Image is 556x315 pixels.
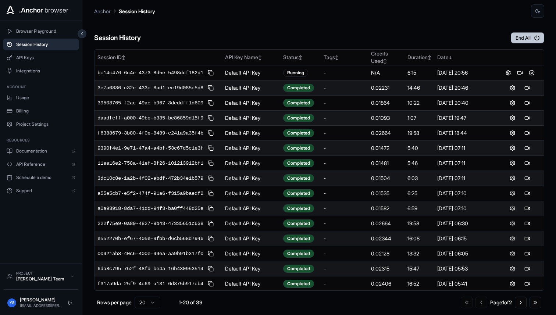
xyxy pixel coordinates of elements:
[324,129,365,137] div: -
[222,216,280,231] td: Default API Key
[97,220,203,227] span: 222f75e9-0a89-4827-9b43-47335651c638
[371,160,402,167] div: 0.01481
[258,55,262,60] span: ↕
[324,160,365,167] div: -
[437,160,493,167] div: [DATE] 07:11
[324,99,365,107] div: -
[490,299,512,306] div: Page 1 of 2
[283,235,314,243] div: Completed
[449,55,452,60] span: ↓
[407,54,431,61] div: Duration
[94,7,111,15] p: Anchor
[10,300,14,305] span: YS
[407,265,431,272] div: 15:47
[3,185,79,197] a: Support
[324,144,365,152] div: -
[4,268,78,285] button: Project[PERSON_NAME] Team
[324,175,365,182] div: -
[16,175,68,180] span: Schedule a demo
[437,250,493,257] div: [DATE] 06:05
[222,65,280,80] td: Default API Key
[97,114,203,122] span: daadfcff-a000-49be-b335-be86859d15f9
[222,171,280,186] td: Default API Key
[407,99,431,107] div: 10:22
[283,250,314,258] div: Completed
[97,299,132,306] p: Rows per page
[324,190,365,197] div: -
[407,129,431,137] div: 19:58
[16,276,67,282] div: [PERSON_NAME] Team
[299,55,302,60] span: ↕
[222,246,280,261] td: Default API Key
[324,84,365,92] div: -
[324,114,365,122] div: -
[222,141,280,156] td: Default API Key
[222,111,280,126] td: Default API Key
[437,129,493,137] div: [DATE] 18:44
[437,54,493,61] div: Date
[437,84,493,92] div: [DATE] 20:46
[371,84,402,92] div: 0.02231
[222,80,280,96] td: Default API Key
[407,175,431,182] div: 6:03
[437,175,493,182] div: [DATE] 07:11
[407,235,431,242] div: 16:08
[407,250,431,257] div: 13:32
[16,108,75,114] span: Billing
[437,99,493,107] div: [DATE] 20:40
[222,186,280,201] td: Default API Key
[3,25,79,37] button: Browser Playground
[3,118,79,130] button: Project Settings
[371,114,402,122] div: 0.01093
[97,280,203,287] span: f317a9da-25f9-4c69-a131-6d375b917cb4
[44,5,68,15] span: browser
[222,126,280,141] td: Default API Key
[97,265,203,272] span: 6da8c795-752f-48fd-be4a-16b430953514
[283,189,314,197] div: Completed
[371,205,402,212] div: 0.01582
[324,220,365,227] div: -
[371,69,402,76] div: N/A
[94,33,141,43] h6: Session History
[371,265,402,272] div: 0.02315
[283,129,314,137] div: Completed
[222,156,280,171] td: Default API Key
[371,220,402,227] div: 0.02664
[371,175,402,182] div: 0.01504
[97,235,203,242] span: e552270b-ef67-405e-9fbb-d6cb568d7946
[3,145,79,157] a: Documentation
[16,161,68,167] span: API Reference
[16,95,75,101] span: Usage
[324,250,365,257] div: -
[324,265,365,272] div: -
[283,84,314,92] div: Completed
[94,7,155,15] nav: breadcrumb
[283,99,314,107] div: Completed
[122,55,125,60] span: ↕
[78,29,86,38] button: Collapse sidebar
[283,219,314,228] div: Completed
[7,137,75,143] h3: Resources
[283,69,308,77] div: Running
[97,205,203,212] span: a0a93918-8da7-41dd-94f3-ba0ff448d25e
[407,280,431,287] div: 16:52
[16,42,75,47] span: Session History
[324,205,365,212] div: -
[97,144,203,152] span: 9390f4e1-9e71-47a4-a4bf-53c67d5c1e3f
[283,54,318,61] div: Status
[283,114,314,122] div: Completed
[97,160,203,167] span: 11ee16e2-758a-41ef-8f26-101213912bf1
[97,129,203,137] span: f6388679-3b80-4f0e-8489-c241a9a35f4b
[16,148,68,154] span: Documentation
[97,190,203,197] span: a55e5cb7-e5f2-474f-91a6-f315a9baedf2
[437,69,493,76] div: [DATE] 20:56
[222,261,280,276] td: Default API Key
[222,96,280,111] td: Default API Key
[324,54,365,61] div: Tags
[511,32,544,43] button: End All
[335,55,339,60] span: ↕
[4,4,16,16] img: Anchor Icon
[437,235,493,242] div: [DATE] 06:15
[16,68,75,74] span: Integrations
[437,114,493,122] div: [DATE] 19:47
